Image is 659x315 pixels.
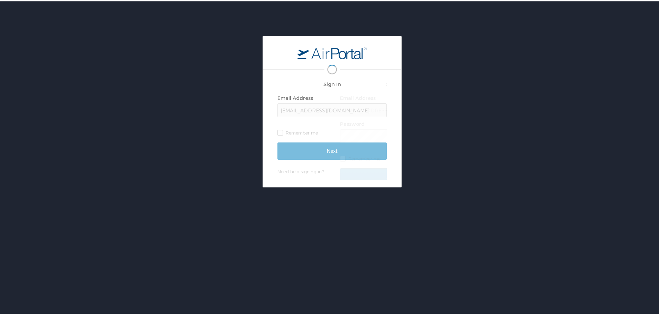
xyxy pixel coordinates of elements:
[298,45,367,58] img: logo
[277,94,313,100] label: Email Address
[340,167,449,184] input: Sign In
[340,120,365,126] label: Password
[340,94,376,100] label: Email Address
[277,141,387,158] input: Next
[277,79,387,87] h2: Sign In
[340,79,449,87] h2: Sign In
[340,152,449,163] label: Remember me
